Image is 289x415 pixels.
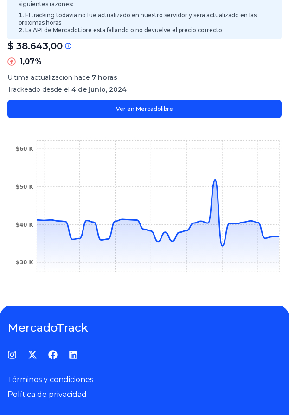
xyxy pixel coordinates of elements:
a: Política de privacidad [7,390,87,399]
span: Ultima actualizacion hace [7,73,90,82]
a: Facebook [48,350,58,359]
tspan: $50 K [16,184,33,190]
p: $ 38.643,00 [7,39,63,52]
tspan: $40 K [16,222,33,228]
a: LinkedIn [69,350,78,359]
tspan: $30 K [16,259,33,266]
a: Términos y condiciones [7,375,93,384]
a: Ver en Mercadolibre [7,100,282,118]
a: MercadoTrack [7,320,282,335]
a: Twitter [28,350,37,359]
span: 4 de junio, 2024 [71,85,127,94]
p: 1,07% [19,56,42,67]
tspan: $60 K [16,146,33,152]
span: 7 horas [92,73,117,82]
a: Instagram [7,350,17,359]
li: El tracking todavia no fue actualizado en nuestro servidor y sera actualizado en las proximas horas [19,12,270,26]
li: La API de MercadoLibre esta fallando o no devuelve el precio correcto [19,26,270,34]
span: Trackeado desde el [7,85,70,94]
